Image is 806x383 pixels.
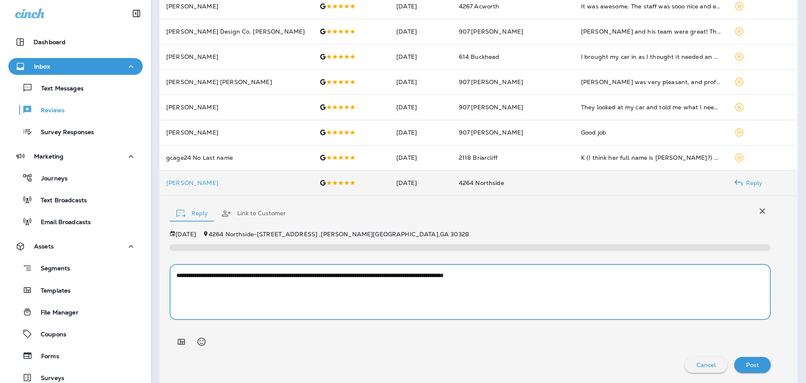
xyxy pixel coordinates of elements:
[581,78,721,86] div: Pablo was very pleasant, and professional and paid attention to details, he brought something to ...
[8,148,143,165] button: Marketing
[743,180,763,186] p: Reply
[32,197,87,205] p: Text Broadcasts
[32,265,70,273] p: Segments
[8,325,143,343] button: Coupons
[32,107,65,115] p: Reviews
[581,153,721,162] div: K (I think her full name is Krystal?) was awesome and super helpful, the service was quick, and g...
[459,78,523,86] span: 907 [PERSON_NAME]
[33,175,68,183] p: Journeys
[175,231,196,238] p: [DATE]
[8,213,143,230] button: Email Broadcasts
[8,101,143,119] button: Reviews
[166,79,306,85] p: [PERSON_NAME] [PERSON_NAME]
[33,353,59,361] p: Forms
[8,238,143,255] button: Assets
[8,123,143,140] button: Survey Responses
[32,375,64,383] p: Surveys
[581,2,721,11] div: It was awesome. The staff was sooo nice and efficient. Services was quick.
[166,180,306,186] p: [PERSON_NAME]
[459,179,504,187] span: 4264 Northside
[32,219,91,227] p: Email Broadcasts
[32,331,66,339] p: Coupons
[209,230,469,238] span: 4264 Northside - [STREET_ADDRESS] , [PERSON_NAME][GEOGRAPHIC_DATA] , GA 30328
[166,28,306,35] p: [PERSON_NAME] Design Co. [PERSON_NAME]
[173,333,190,350] button: Add in a premade template
[170,198,215,229] button: Reply
[390,19,452,44] td: [DATE]
[34,243,54,250] p: Assets
[8,281,143,299] button: Templates
[215,198,293,229] button: Link to Customer
[390,170,452,195] td: [DATE]
[581,128,721,137] div: Good job
[459,53,500,61] span: 614 Buckhead
[166,53,306,60] p: [PERSON_NAME]
[581,103,721,111] div: They looked at my car and told me what I needed to replace in the future
[459,103,523,111] span: 907 [PERSON_NAME]
[166,129,306,136] p: [PERSON_NAME]
[34,39,65,45] p: Dashboard
[166,154,306,161] p: gcage24 No Last name
[685,357,728,373] button: Cancel
[581,53,721,61] div: I brought my car in as I thought it needed an oil change. They took the car back, but then checke...
[8,303,143,321] button: File Manager
[166,180,306,186] div: Click to view Customer Drawer
[32,309,79,317] p: File Manager
[8,34,143,50] button: Dashboard
[8,79,143,97] button: Text Messages
[459,28,523,35] span: 907 [PERSON_NAME]
[166,104,306,111] p: [PERSON_NAME]
[390,95,452,120] td: [DATE]
[734,357,771,373] button: Post
[193,333,210,350] button: Select an emoji
[459,154,497,161] span: 2118 Briarcliff
[125,5,148,22] button: Collapse Sidebar
[33,85,84,93] p: Text Messages
[8,347,143,365] button: Forms
[8,58,143,75] button: Inbox
[390,44,452,69] td: [DATE]
[390,145,452,170] td: [DATE]
[459,129,523,136] span: 907 [PERSON_NAME]
[32,287,71,295] p: Templates
[696,362,716,368] p: Cancel
[390,120,452,145] td: [DATE]
[581,27,721,36] div: Alfonzo and his team were great! They inspected my car and gave me great and fast service.
[8,191,143,209] button: Text Broadcasts
[459,3,500,10] span: 4267 Acworth
[166,3,306,10] p: [PERSON_NAME]
[390,69,452,95] td: [DATE]
[746,362,759,368] p: Post
[8,169,143,187] button: Journeys
[34,153,63,160] p: Marketing
[32,129,94,137] p: Survey Responses
[34,63,50,70] p: Inbox
[8,259,143,277] button: Segments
